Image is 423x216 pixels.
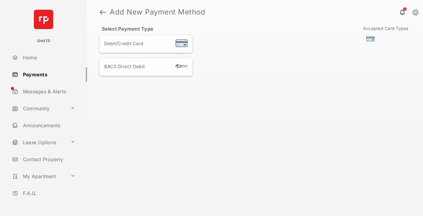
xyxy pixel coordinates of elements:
[37,38,50,44] p: Unit13
[10,135,68,150] a: Lease Options
[10,50,87,65] a: Home
[110,8,205,16] strong: Add New Payment Method
[104,63,145,69] span: BACS Direct Debit
[99,26,302,32] h4: Select Payment Type
[10,101,68,116] a: Community
[363,26,411,31] span: Accepted Card Types
[10,67,87,82] a: Payments
[10,118,87,133] a: Announcements
[34,10,53,29] img: svg+xml;base64,PHN2ZyB4bWxucz0iaHR0cDovL3d3dy53My5vcmcvMjAwMC9zdmciIHdpZHRoPSI2NCIgaGVpZ2h0PSI2NC...
[10,169,68,184] a: My Apartment
[10,152,87,167] a: Contact Property
[10,84,87,99] a: Messages & Alerts
[10,186,87,201] a: F.A.Q.
[104,40,143,46] span: Debit/Credit Card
